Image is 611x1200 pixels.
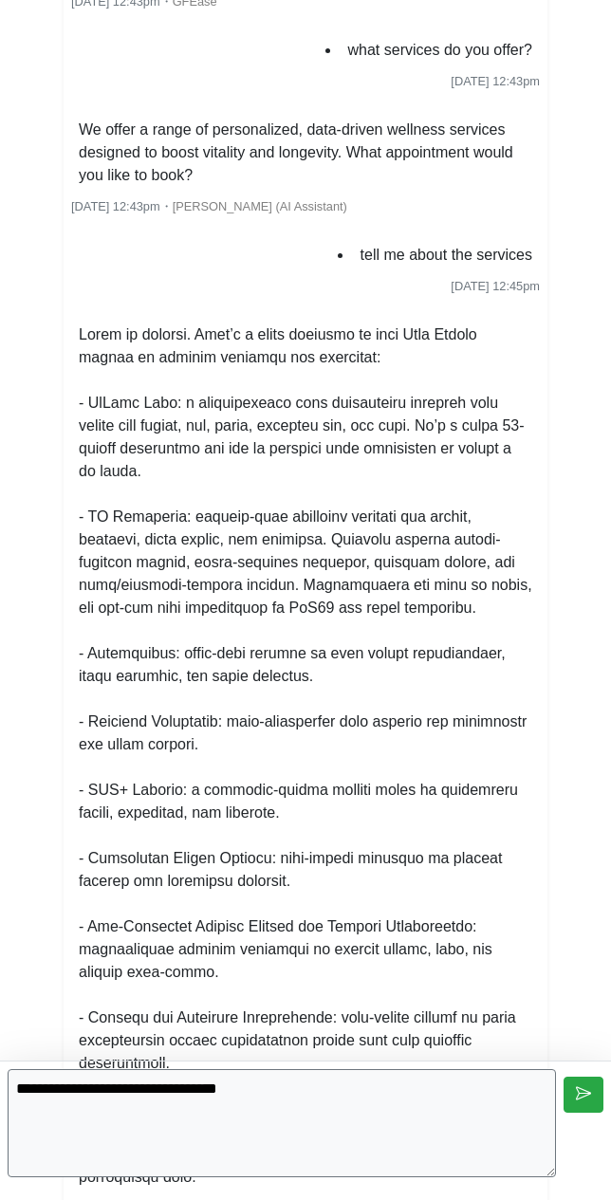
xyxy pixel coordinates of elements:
small: ・ [71,199,347,213]
span: [PERSON_NAME] (AI Assistant) [173,199,347,213]
li: tell me about the services [353,240,540,270]
span: [DATE] 12:45pm [451,279,540,293]
li: We offer a range of personalized, data-driven wellness services designed to boost vitality and lo... [71,115,540,191]
span: [DATE] 12:43pm [71,199,160,213]
li: what services do you offer? [341,35,540,65]
span: [DATE] 12:43pm [451,74,540,88]
li: Lorem ip dolorsi. Amet’c a elits doeiusmo te inci Utla Etdolo magnaa en adminim veniamqu nos exer... [71,320,540,1192]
